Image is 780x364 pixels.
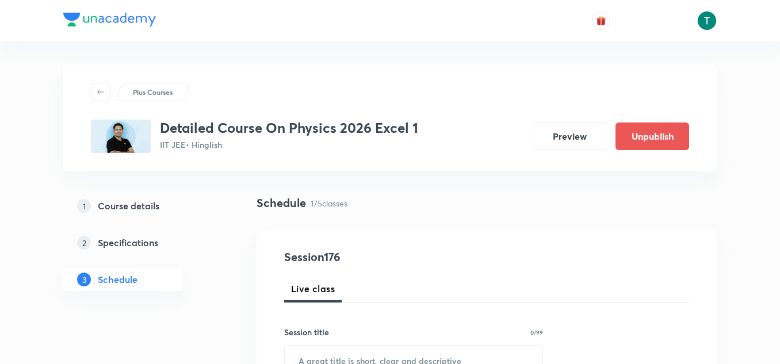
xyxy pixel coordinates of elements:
[98,236,158,250] h5: Specifications
[697,11,717,30] img: Tajvendra Singh
[530,329,543,335] p: 0/99
[63,13,156,29] a: Company Logo
[311,197,347,209] p: 175 classes
[615,122,689,150] button: Unpublish
[63,231,220,254] a: 2Specifications
[160,139,418,151] p: IIT JEE • Hinglish
[160,120,418,136] h3: Detailed Course On Physics 2026 Excel 1
[77,199,91,213] p: 1
[533,122,606,150] button: Preview
[596,16,606,26] img: avatar
[63,13,156,26] img: Company Logo
[133,87,173,97] p: Plus Courses
[77,236,91,250] p: 2
[284,248,494,266] h4: Session 176
[291,282,335,296] span: Live class
[592,12,610,30] button: avatar
[284,326,329,338] h6: Session title
[98,199,159,213] h5: Course details
[63,194,220,217] a: 1Course details
[77,273,91,286] p: 3
[98,273,137,286] h5: Schedule
[257,194,306,212] h4: Schedule
[91,120,151,153] img: 74DD122F-5D13-4FD1-9319-D4B4CCD3E804_plus.png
